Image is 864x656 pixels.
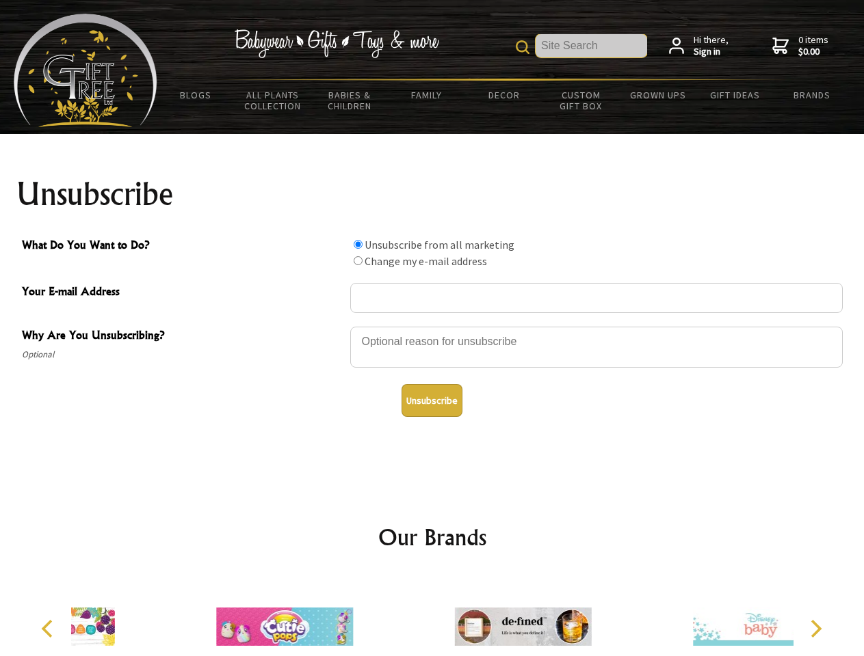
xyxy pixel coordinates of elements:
input: Site Search [536,34,647,57]
a: Babies & Children [311,81,389,120]
span: 0 items [798,33,828,58]
label: Unsubscribe from all marketing [365,238,514,251]
button: Next [800,614,830,644]
a: All Plants Collection [235,81,312,120]
a: Family [389,81,466,109]
input: Your E-mail Address [350,283,843,313]
a: 0 items$0.00 [772,34,828,58]
img: Babyware - Gifts - Toys and more... [14,14,157,127]
a: Grown Ups [619,81,696,109]
span: What Do You Want to Do? [22,236,343,256]
h1: Unsubscribe [16,178,848,210]
a: Custom Gift Box [542,81,620,120]
h2: Our Brands [27,521,837,553]
textarea: Why Are You Unsubscribing? [350,327,843,368]
input: What Do You Want to Do? [354,240,363,249]
span: Optional [22,346,343,363]
a: Decor [465,81,542,109]
button: Previous [34,614,64,644]
span: Hi there, [694,34,729,58]
a: BLOGS [157,81,235,109]
a: Hi there,Sign in [669,34,729,58]
span: Why Are You Unsubscribing? [22,327,343,346]
label: Change my e-mail address [365,254,487,268]
img: product search [516,40,529,54]
span: Your E-mail Address [22,283,343,303]
input: What Do You Want to Do? [354,256,363,265]
button: Unsubscribe [402,384,462,417]
a: Brands [774,81,851,109]
img: Babywear - Gifts - Toys & more [234,29,439,58]
strong: $0.00 [798,46,828,58]
a: Gift Ideas [696,81,774,109]
strong: Sign in [694,46,729,58]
